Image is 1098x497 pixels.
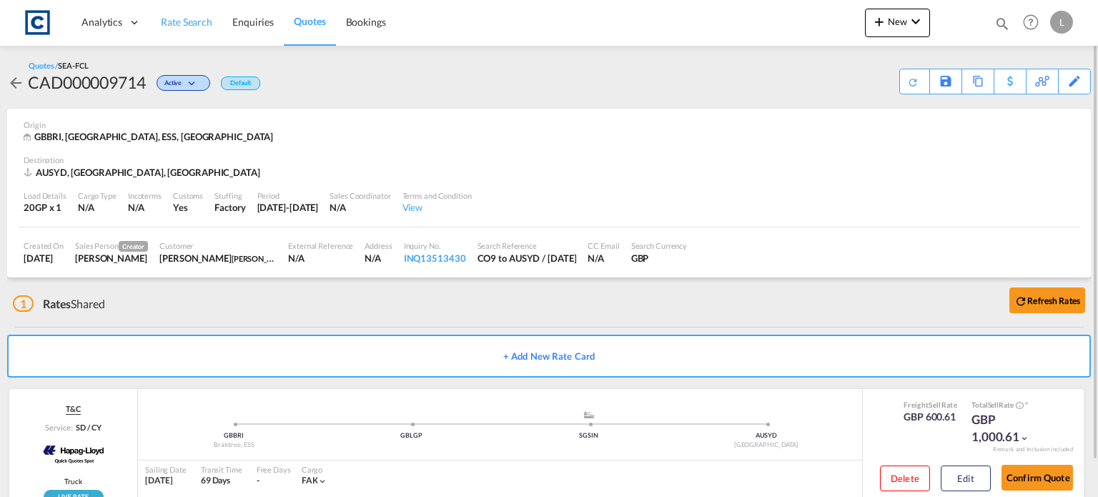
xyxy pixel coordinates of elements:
[929,400,941,409] span: Sell
[880,466,930,491] button: Delete
[317,476,327,486] md-icon: icon-chevron-down
[24,154,1074,165] div: Destination
[34,131,273,142] span: GBBRI, [GEOGRAPHIC_DATA], ESS, [GEOGRAPHIC_DATA]
[45,422,72,433] span: Service:
[78,190,117,201] div: Cargo Type
[1019,10,1050,36] div: Help
[119,241,148,252] span: Creator
[930,69,961,94] div: Save As Template
[402,201,472,214] div: View
[294,15,325,27] span: Quotes
[1019,433,1029,443] md-icon: icon-chevron-down
[43,297,71,310] span: Rates
[404,252,466,265] div: INQ13513430
[24,190,66,201] div: Load Details
[173,201,203,214] div: Yes
[145,475,187,487] div: [DATE]
[66,403,81,415] span: T&C
[302,475,318,486] span: FAK
[994,16,1010,31] md-icon: icon-magnify
[257,201,319,214] div: 12 Sep 2025
[302,464,328,475] div: Cargo
[21,6,54,39] img: 1fdb9190129311efbfaf67cbb4249bed.jpeg
[588,240,619,251] div: CC Email
[164,79,185,92] span: Active
[257,475,259,487] div: -
[580,411,598,418] md-icon: assets/icons/custom/ship-fill.svg
[214,190,245,201] div: Stuffing
[865,9,930,37] button: icon-plus 400-fgNewicon-chevron-down
[678,441,855,450] div: [GEOGRAPHIC_DATA]
[146,71,214,94] div: Change Status Here
[478,252,577,265] div: CO9 to AUSYD / 12 Sep 2025
[365,240,392,251] div: Address
[288,240,353,251] div: External Reference
[161,16,212,28] span: Rate Search
[185,80,202,88] md-icon: icon-chevron-down
[330,190,390,201] div: Sales Coordinator
[346,16,386,28] span: Bookings
[145,464,187,475] div: Sailing Date
[201,464,242,475] div: Transit Time
[24,240,64,251] div: Created On
[631,240,688,251] div: Search Currency
[159,252,277,265] div: John Bowler
[904,400,957,410] div: Freight Rate
[173,190,203,201] div: Customs
[1050,11,1073,34] div: L
[81,15,122,29] span: Analytics
[1001,465,1073,491] button: Confirm Quote
[257,464,291,475] div: Free Days
[678,431,855,441] div: AUSYD
[588,252,619,265] div: N/A
[7,335,1091,378] button: + Add New Rate Card
[1019,10,1043,34] span: Help
[257,190,319,201] div: Period
[24,166,264,179] div: AUSYD, Sydney, Oceania
[159,240,277,251] div: Customer
[907,13,924,30] md-icon: icon-chevron-down
[871,13,888,30] md-icon: icon-plus 400-fg
[24,201,66,214] div: 20GP x 1
[72,422,101,433] div: SD / CY
[145,431,322,441] div: GBBRI
[75,252,148,265] div: Lynsey Heaton
[402,190,472,201] div: Terms and Condition
[128,201,144,214] div: N/A
[201,475,242,487] div: 69 Days
[1027,295,1080,306] b: Refresh Rates
[221,77,260,90] div: Default
[13,296,105,312] div: Shared
[214,201,245,214] div: Factory Stuffing
[365,252,392,265] div: N/A
[982,446,1084,453] div: Remark and Inclusion included
[1009,287,1085,313] button: icon-refreshRefresh Rates
[157,75,210,91] div: Change Status Here
[994,16,1010,37] div: icon-magnify
[904,410,957,424] div: GBP 600.61
[478,240,577,251] div: Search Reference
[24,130,277,144] div: GBBRI, Braintree, ESS, Europe
[7,74,24,92] md-icon: icon-arrow-left
[1024,400,1028,409] span: Subject to Remarks
[971,411,1043,446] div: GBP 1,000.61
[75,240,148,252] div: Sales Person
[28,71,146,94] div: CAD000009714
[7,71,28,94] div: icon-arrow-left
[64,476,82,486] span: Truck
[29,60,89,71] div: Quotes /SEA-FCL
[24,252,64,265] div: 12 Sep 2025
[988,400,999,409] span: Sell
[500,431,678,441] div: SGSIN
[58,61,88,70] span: SEA-FCL
[38,437,108,473] img: Hapag-Lloyd Spot
[232,16,274,28] span: Enquiries
[1014,295,1027,307] md-icon: icon-refresh
[330,201,390,214] div: N/A
[871,16,924,27] span: New
[404,240,466,251] div: Inquiry No.
[971,400,1043,411] div: Total Rate
[288,252,353,265] div: N/A
[905,74,921,90] md-icon: icon-refresh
